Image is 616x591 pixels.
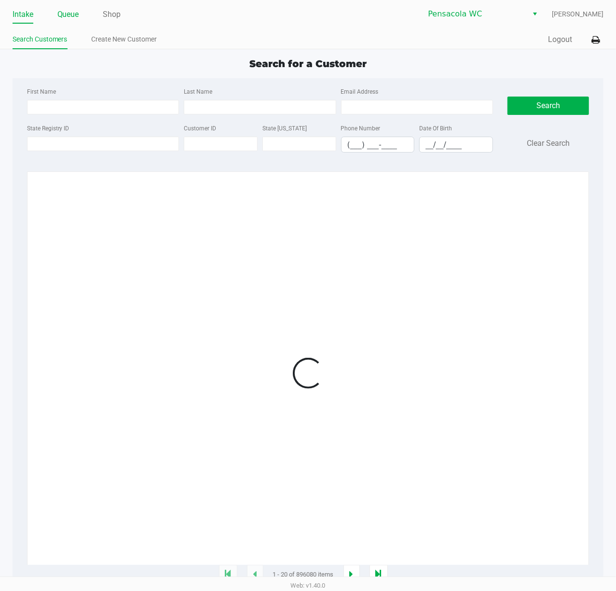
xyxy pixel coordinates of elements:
[419,124,452,133] label: Date Of Birth
[249,58,367,70] span: Search for a Customer
[341,87,379,96] label: Email Address
[27,87,56,96] label: First Name
[419,137,493,153] kendo-maskedtextbox: Format: MM/DD/YYYY
[548,34,572,45] button: Logout
[184,124,216,133] label: Customer ID
[420,137,493,152] input: Format: MM/DD/YYYY
[370,565,388,584] app-submit-button: Move to last page
[103,8,121,21] a: Shop
[342,137,414,152] input: Format: (999) 999-9999
[184,87,212,96] label: Last Name
[262,124,307,133] label: State [US_STATE]
[27,124,69,133] label: State Registry ID
[273,570,334,579] span: 1 - 20 of 896080 items
[57,8,79,21] a: Queue
[507,97,589,115] button: Search
[247,565,263,584] app-submit-button: Previous
[428,8,522,20] span: Pensacola WC
[92,33,157,45] a: Create New Customer
[552,9,603,19] span: [PERSON_NAME]
[291,582,326,589] span: Web: v1.40.0
[13,33,68,45] a: Search Customers
[341,124,381,133] label: Phone Number
[13,8,33,21] a: Intake
[343,565,360,584] app-submit-button: Next
[219,565,237,584] app-submit-button: Move to first page
[528,5,542,23] button: Select
[341,137,415,153] kendo-maskedtextbox: Format: (999) 999-9999
[527,138,570,149] button: Clear Search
